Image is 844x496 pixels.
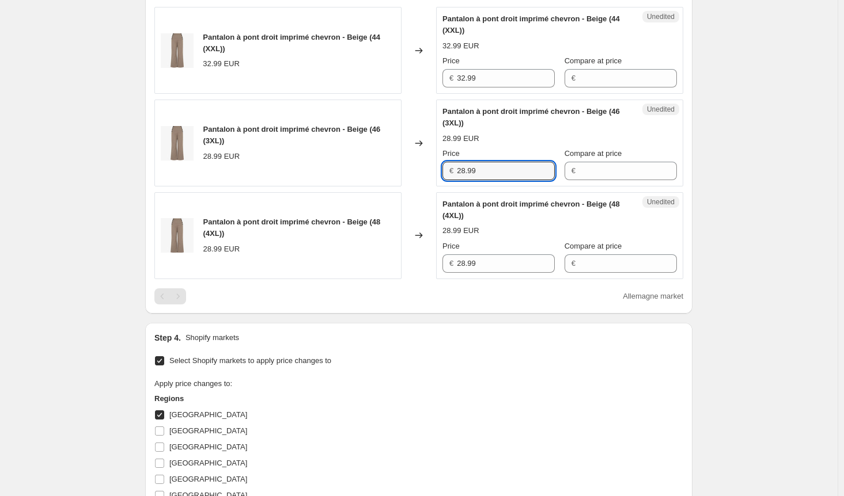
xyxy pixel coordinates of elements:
div: 28.99 EUR [442,225,479,236]
img: JOA-3922-1_80x.jpg [161,218,194,253]
span: Price [442,56,460,65]
span: Pantalon à pont droit imprimé chevron - Beige (46 (3XL)) [203,125,380,145]
span: Compare at price [565,56,622,65]
nav: Pagination [154,288,186,304]
img: JOA-3922-1_80x.jpg [161,126,194,161]
span: [GEOGRAPHIC_DATA] [169,426,247,435]
span: [GEOGRAPHIC_DATA] [169,410,247,419]
span: Price [442,149,460,158]
span: Unedited [647,12,675,21]
span: € [449,166,453,175]
span: Allemagne market [623,292,683,300]
span: Price [442,242,460,250]
span: € [572,259,576,268]
div: 32.99 EUR [442,40,479,52]
h2: Step 4. [154,332,181,344]
span: € [572,74,576,82]
div: 28.99 EUR [203,151,240,162]
div: 28.99 EUR [203,243,240,255]
span: [GEOGRAPHIC_DATA] [169,475,247,483]
span: € [449,259,453,268]
span: Pantalon à pont droit imprimé chevron - Beige (48 (4XL)) [203,218,380,238]
span: Compare at price [565,242,622,250]
span: Unedited [647,105,675,114]
span: Compare at price [565,149,622,158]
span: Pantalon à pont droit imprimé chevron - Beige (44 (XXL)) [203,33,380,53]
span: € [449,74,453,82]
span: € [572,166,576,175]
span: Select Shopify markets to apply price changes to [169,356,331,365]
span: Pantalon à pont droit imprimé chevron - Beige (46 (3XL)) [442,107,620,127]
span: Apply price changes to: [154,379,232,388]
img: JOA-3922-1_80x.jpg [161,33,194,68]
div: 28.99 EUR [442,133,479,144]
p: Shopify markets [186,332,239,344]
span: [GEOGRAPHIC_DATA] [169,459,247,467]
span: Pantalon à pont droit imprimé chevron - Beige (48 (4XL)) [442,200,620,220]
span: Pantalon à pont droit imprimé chevron - Beige (44 (XXL)) [442,14,620,35]
span: Unedited [647,197,675,207]
div: 32.99 EUR [203,58,240,70]
h3: Regions [154,393,373,405]
span: [GEOGRAPHIC_DATA] [169,442,247,451]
